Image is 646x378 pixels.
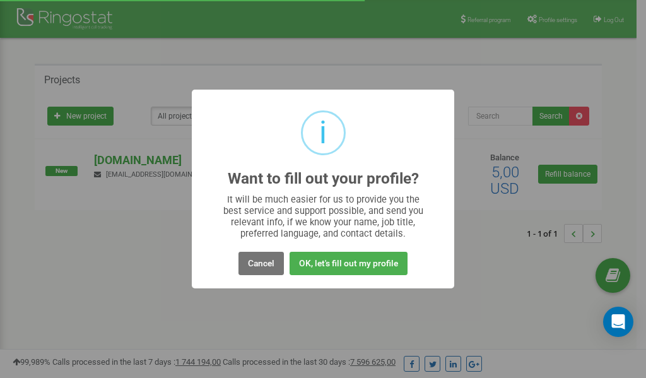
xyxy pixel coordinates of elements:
[319,112,327,153] div: i
[603,307,633,337] div: Open Intercom Messenger
[238,252,284,275] button: Cancel
[290,252,408,275] button: OK, let's fill out my profile
[217,194,430,239] div: It will be much easier for us to provide you the best service and support possible, and send you ...
[228,170,419,187] h2: Want to fill out your profile?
